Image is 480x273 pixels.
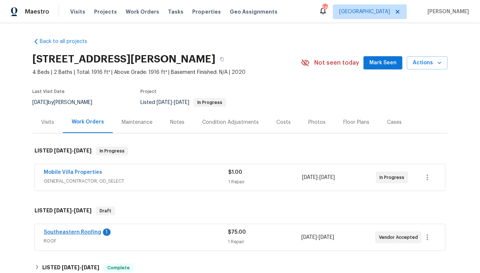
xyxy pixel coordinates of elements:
span: [DATE] [82,265,99,270]
span: GENERAL_CONTRACTOR, OD_SELECT [44,177,228,185]
span: [DATE] [174,100,189,105]
span: Mark Seen [369,58,397,68]
div: LISTED [DATE]-[DATE]Draft [32,199,448,223]
div: Work Orders [72,118,104,126]
span: Project [140,89,157,94]
h6: LISTED [42,263,99,272]
span: Last Visit Date [32,89,65,94]
span: [DATE] [319,175,335,180]
span: - [157,100,189,105]
span: [DATE] [32,100,48,105]
div: Notes [170,119,185,126]
span: Draft [97,207,114,215]
span: [DATE] [62,265,79,270]
button: Actions [407,56,448,70]
div: by [PERSON_NAME] [32,98,101,107]
div: 1 [103,229,111,236]
span: ROOF [44,237,228,245]
div: Photos [308,119,326,126]
span: 4 Beds | 2 Baths | Total: 1916 ft² | Above Grade: 1916 ft² | Basement Finished: N/A | 2020 [32,69,301,76]
span: [GEOGRAPHIC_DATA] [339,8,390,15]
span: Properties [192,8,221,15]
span: - [62,265,99,270]
div: 1 Repair [228,238,301,245]
span: Projects [94,8,117,15]
span: Maestro [25,8,49,15]
div: 1 Repair [228,178,302,186]
a: Back to all projects [32,38,103,45]
span: [PERSON_NAME] [425,8,469,15]
span: - [54,208,92,213]
div: Visits [41,119,54,126]
h2: [STREET_ADDRESS][PERSON_NAME] [32,55,215,63]
div: 58 [322,4,327,12]
div: Cases [387,119,402,126]
span: - [302,174,335,181]
h6: LISTED [35,206,92,215]
span: [DATE] [157,100,172,105]
h6: LISTED [35,147,92,155]
span: In Progress [194,100,225,105]
button: Mark Seen [363,56,402,70]
span: - [302,234,334,241]
span: In Progress [97,147,128,155]
span: [DATE] [74,208,92,213]
div: LISTED [DATE]-[DATE]In Progress [32,139,448,163]
span: Complete [104,264,133,272]
div: Costs [276,119,291,126]
div: Floor Plans [343,119,369,126]
span: In Progress [380,174,408,181]
span: Vendor Accepted [379,234,421,241]
span: - [54,148,92,153]
button: Copy Address [215,53,229,66]
span: Not seen today [314,59,359,67]
span: Visits [70,8,85,15]
div: Maintenance [122,119,153,126]
span: [DATE] [54,208,72,213]
a: Mobile Villa Properties [44,170,102,175]
span: Work Orders [126,8,159,15]
span: Tasks [168,9,183,14]
span: [DATE] [74,148,92,153]
span: [DATE] [302,235,317,240]
span: [DATE] [319,235,334,240]
span: Actions [413,58,442,68]
span: Listed [140,100,226,105]
span: Geo Assignments [230,8,277,15]
div: Condition Adjustments [202,119,259,126]
a: Southeastern Roofing [44,230,101,235]
span: [DATE] [302,175,318,180]
span: [DATE] [54,148,72,153]
span: $1.00 [228,170,242,175]
span: $75.00 [228,230,246,235]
